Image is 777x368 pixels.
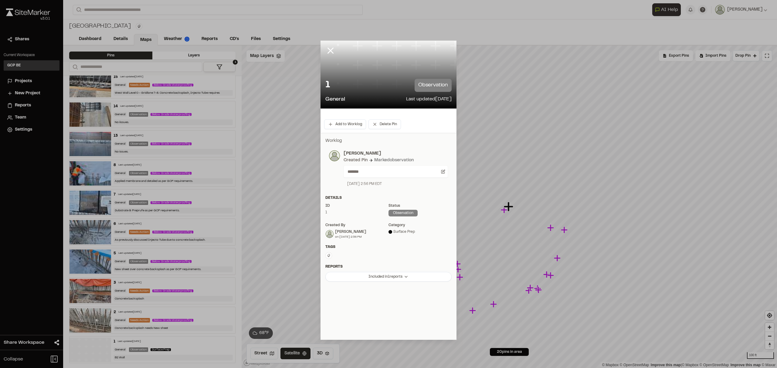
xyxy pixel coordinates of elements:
p: observation [415,79,452,92]
p: Last updated [DATE] [406,95,452,104]
button: Edit Tags [325,252,332,259]
div: observation [388,210,418,216]
div: on [DATE] 2:56 PM [335,235,366,239]
span: Included in 1 reports [368,274,402,279]
div: Status [388,203,452,209]
div: Tags [325,244,452,250]
div: Marked observation [374,157,414,164]
div: Reports [325,264,452,269]
div: [PERSON_NAME] [335,229,366,235]
p: General [325,95,345,104]
p: 1 [325,79,330,91]
p: [PERSON_NAME] [344,150,448,157]
button: Included in1reports [325,272,452,282]
button: Add to Worklog [324,119,366,129]
div: 1 [325,210,388,215]
p: Worklog [325,138,452,144]
div: Created by [325,222,388,228]
div: Surface Prep [388,229,452,235]
div: Created Pin [344,157,368,164]
button: Delete Pin [368,119,401,129]
div: Details [325,195,452,201]
div: ID [325,203,388,209]
img: Doug Ryan [326,230,334,238]
div: [DATE] 2:56 PM EDT [347,181,382,187]
div: category [388,222,452,228]
img: photo [329,150,340,161]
